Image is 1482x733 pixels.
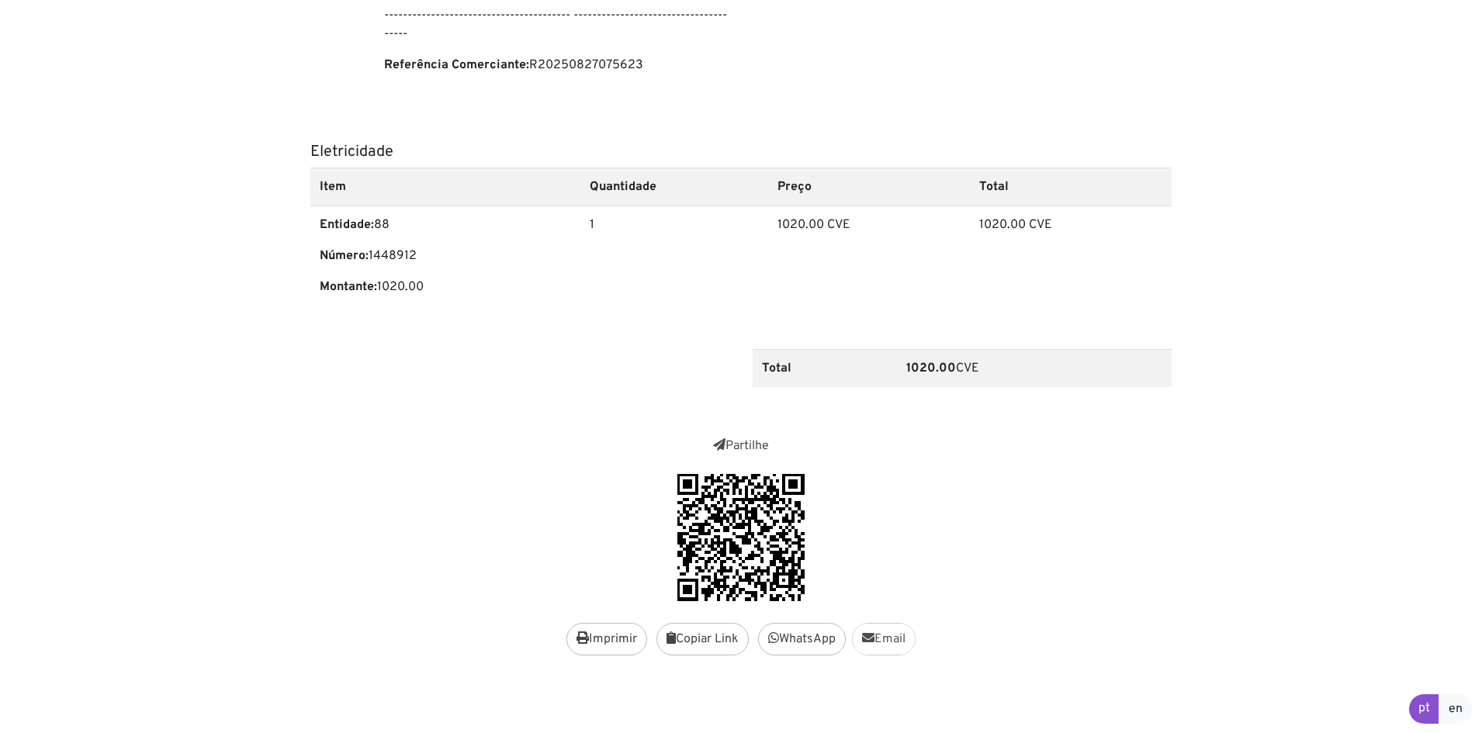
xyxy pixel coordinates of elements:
th: Item [310,168,580,206]
p: 1020.00 [320,278,571,296]
td: 1020.00 CVE [970,206,1172,318]
p: 88 [320,216,571,234]
div: https://faxi.online/receipt/2025082707562396/AIxA [310,474,1172,601]
b: 1020.00 [906,361,956,376]
p: 1448912 [320,247,571,265]
img: 4wrkwEAAAAGSURBVAMA85WH0sV2FUgAAAAASUVORK5CYII= [677,474,805,601]
th: Total [753,349,897,387]
a: en [1439,694,1473,724]
button: Copiar Link [656,623,749,655]
button: Imprimir [566,623,647,655]
a: Email [852,623,916,655]
h5: Eletricidade [310,143,1172,161]
th: Total [970,168,1172,206]
p: R20250827075623 [384,56,729,74]
td: 1020.00 CVE [768,206,970,318]
td: 1 [580,206,768,318]
a: WhatsApp [758,623,846,655]
a: Partilhe [713,438,769,454]
th: Quantidade [580,168,768,206]
b: Referência Comerciante: [384,57,529,73]
b: Entidade: [320,217,374,233]
th: Preço [768,168,970,206]
b: Número: [320,248,369,264]
b: Montante: [320,279,377,295]
td: CVE [897,349,1172,387]
a: pt [1409,694,1439,724]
